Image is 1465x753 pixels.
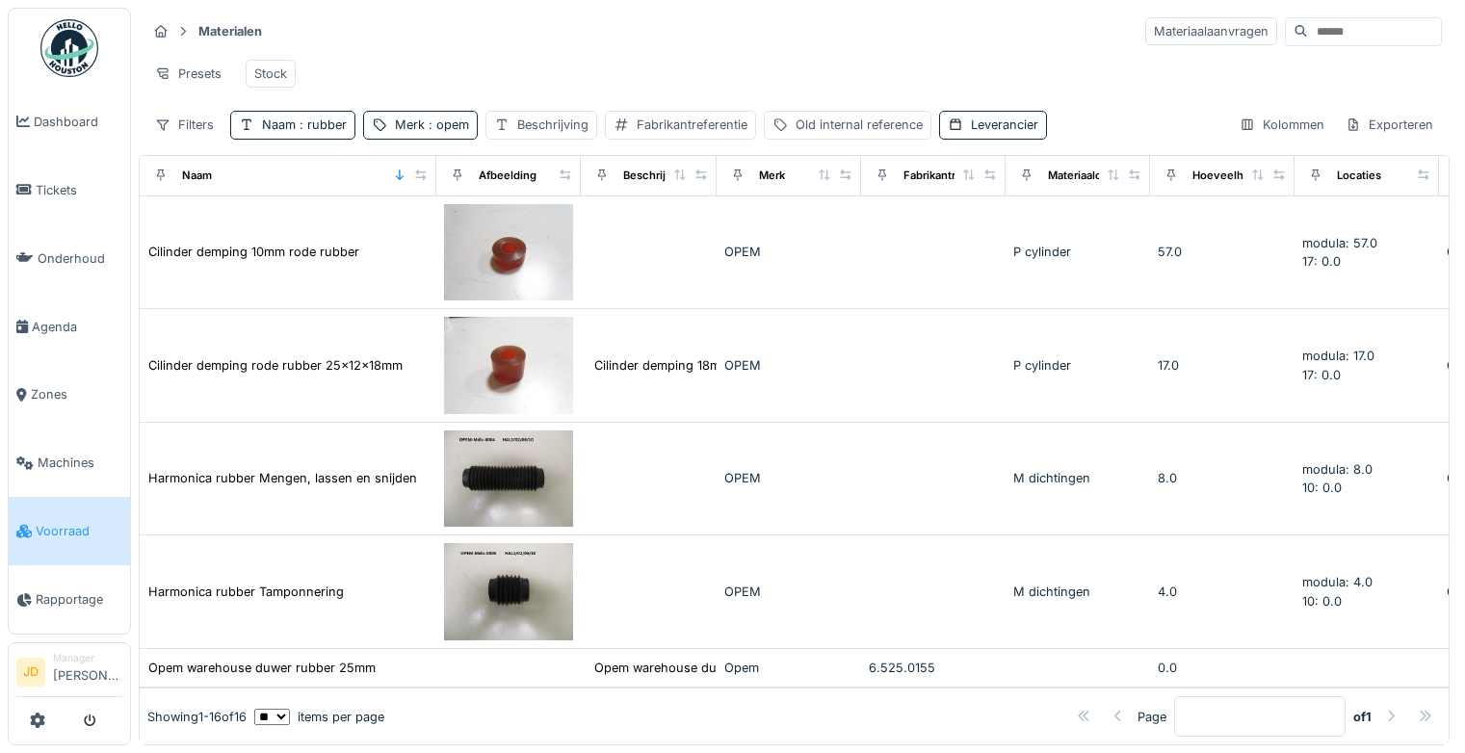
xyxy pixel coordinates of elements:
a: Voorraad [9,497,130,565]
div: Merk [759,168,785,184]
img: Harmonica rubber Tamponnering [444,543,573,640]
div: Afbeelding [479,168,536,184]
span: Rapportage [36,590,122,609]
div: 0.0 [1158,659,1287,677]
img: Harmonica rubber Mengen, lassen en snijden [444,430,573,528]
a: Agenda [9,293,130,361]
img: Cilinder demping 10mm rode rubber [444,204,573,301]
div: Merk [395,116,469,134]
li: [PERSON_NAME] [53,651,122,692]
div: Stock [254,65,287,83]
span: Dashboard [34,113,122,131]
div: Hoeveelheid [1192,168,1260,184]
div: OPEM [724,356,853,375]
div: Cilinder demping 18mm rode rubber ring PU 70 ... [594,356,887,375]
span: Zones [31,385,122,403]
span: : rubber [296,117,347,132]
div: Leverancier [971,116,1038,134]
span: modula: 17.0 [1302,349,1374,363]
div: 17.0 [1158,356,1287,375]
div: OPEM [724,469,853,487]
img: Badge_color-CXgf-gQk.svg [40,19,98,77]
div: M dichtingen [1013,583,1142,601]
div: Materiaalcategorie [1048,168,1145,184]
span: 17: 0.0 [1302,254,1341,269]
a: Dashboard [9,88,130,156]
a: Rapportage [9,565,130,634]
a: Onderhoud [9,224,130,293]
div: P cylinder [1013,243,1142,261]
div: 4.0 [1158,583,1287,601]
span: modula: 57.0 [1302,236,1377,250]
div: OPEM [724,583,853,601]
div: Opem warehouse duwer rubber 25mm Butée Ø25 pou... [594,659,926,677]
div: Materiaalaanvragen [1145,17,1277,45]
div: M dichtingen [1013,469,1142,487]
span: : opem [425,117,469,132]
div: Harmonica rubber Tamponnering [148,583,344,601]
span: Voorraad [36,522,122,540]
div: Kolommen [1231,111,1333,139]
span: modula: 4.0 [1302,575,1373,589]
div: Opem [724,659,853,677]
div: Cilinder demping rode rubber 25x12x18mm [148,356,403,375]
a: Machines [9,429,130,498]
div: Exporteren [1337,111,1442,139]
span: Tickets [36,181,122,199]
img: Cilinder demping rode rubber 25x12x18mm [444,317,573,414]
div: 6.525.0155 [869,659,998,677]
div: Page [1138,708,1166,726]
div: 8.0 [1158,469,1287,487]
div: Harmonica rubber Mengen, lassen en snijden [148,469,417,487]
span: Agenda [32,318,122,336]
div: Showing 1 - 16 of 16 [147,708,247,726]
a: Tickets [9,156,130,224]
div: Cilinder demping 10mm rode rubber [148,243,359,261]
div: Filters [146,111,222,139]
strong: of 1 [1353,708,1372,726]
a: JD Manager[PERSON_NAME] [16,651,122,697]
div: Fabrikantreferentie [637,116,747,134]
div: P cylinder [1013,356,1142,375]
div: Locaties [1337,168,1381,184]
span: 17: 0.0 [1302,368,1341,382]
li: JD [16,658,45,687]
a: Zones [9,361,130,429]
div: Naam [182,168,212,184]
strong: Materialen [191,22,270,40]
div: OPEM [724,243,853,261]
div: Fabrikantreferentie [903,168,1004,184]
span: 10: 0.0 [1302,480,1342,495]
div: Beschrijving [623,168,689,184]
div: items per page [254,708,384,726]
span: 10: 0.0 [1302,594,1342,609]
span: Machines [38,454,122,472]
span: modula: 8.0 [1302,462,1373,477]
div: 57.0 [1158,243,1287,261]
div: Naam [262,116,347,134]
div: Opem warehouse duwer rubber 25mm [148,659,376,677]
span: Onderhoud [38,249,122,268]
div: Presets [146,60,230,88]
div: Old internal reference [796,116,923,134]
div: Beschrijving [517,116,589,134]
div: Manager [53,651,122,665]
